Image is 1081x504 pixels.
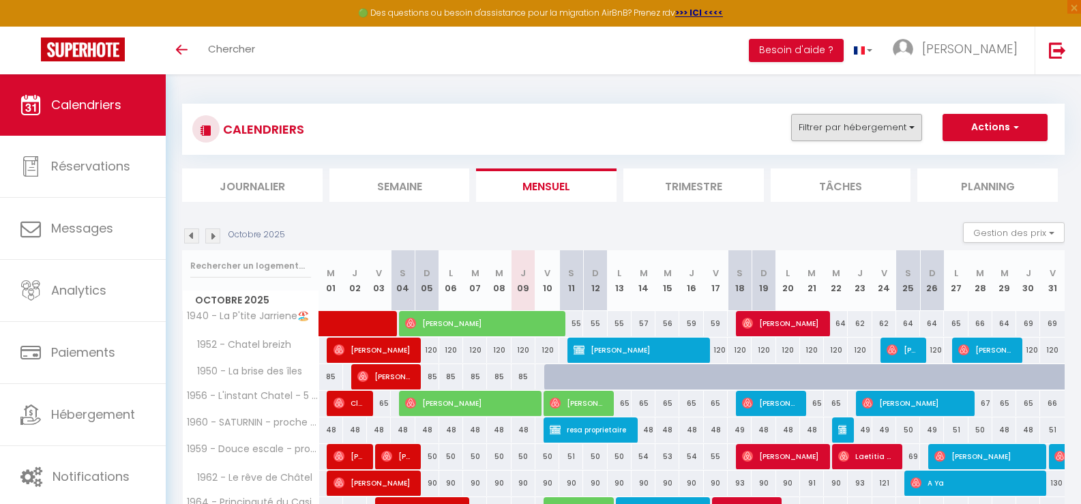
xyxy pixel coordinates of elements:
[617,267,621,280] abbr: L
[632,311,655,336] div: 57
[752,338,775,363] div: 120
[968,250,992,311] th: 28
[185,311,309,321] span: 1940 - La P'tite Jarriene🏖️
[728,338,752,363] div: 120
[463,364,487,389] div: 85
[910,470,1038,496] span: A Ya
[327,267,335,280] abbr: M
[640,267,648,280] abbr: M
[893,39,913,59] img: ...
[679,444,703,469] div: 54
[737,267,743,280] abbr: S
[752,471,775,496] div: 90
[824,311,848,336] div: 64
[550,417,630,443] span: resa proprietaire
[535,444,559,469] div: 50
[583,471,607,496] div: 90
[920,417,944,443] div: 49
[896,250,920,311] th: 25
[357,364,413,389] span: [PERSON_NAME]
[1040,250,1065,311] th: 31
[1049,42,1066,59] img: logout
[944,417,968,443] div: 51
[920,338,944,363] div: 120
[655,311,679,336] div: 56
[535,250,559,311] th: 10
[535,471,559,496] div: 90
[495,267,503,280] abbr: M
[512,417,535,443] div: 48
[976,267,984,280] abbr: M
[512,338,535,363] div: 120
[848,250,872,311] th: 23
[655,391,679,416] div: 65
[391,250,415,311] th: 04
[800,471,824,496] div: 91
[343,250,367,311] th: 02
[391,417,415,443] div: 48
[992,250,1016,311] th: 29
[51,344,115,361] span: Paiements
[800,250,824,311] th: 21
[487,364,511,389] div: 85
[896,311,920,336] div: 64
[883,27,1035,74] a: ... [PERSON_NAME]
[51,96,121,113] span: Calendriers
[704,444,728,469] div: 55
[51,282,106,299] span: Analytics
[1016,338,1040,363] div: 120
[1016,417,1040,443] div: 48
[655,417,679,443] div: 48
[220,114,304,145] h3: CALENDRIERS
[623,168,764,202] li: Trimestre
[405,310,557,336] span: [PERSON_NAME]
[632,471,655,496] div: 90
[963,222,1065,243] button: Gestion des prix
[449,267,453,280] abbr: L
[415,250,439,311] th: 05
[800,417,824,443] div: 48
[675,7,723,18] a: >>> ICI <<<<
[992,391,1016,416] div: 65
[791,114,922,141] button: Filtrer par hébergement
[415,444,439,469] div: 50
[704,391,728,416] div: 65
[655,471,679,496] div: 90
[559,444,583,469] div: 51
[367,250,391,311] th: 03
[608,444,632,469] div: 50
[185,471,316,486] span: 1962 - Le rêve de Châtel
[872,417,896,443] div: 49
[487,471,511,496] div: 90
[1040,417,1065,443] div: 51
[512,250,535,311] th: 09
[1050,267,1056,280] abbr: V
[583,250,607,311] th: 12
[862,390,966,416] span: [PERSON_NAME]
[51,220,113,237] span: Messages
[439,364,463,389] div: 85
[848,311,872,336] div: 62
[728,471,752,496] div: 93
[776,250,800,311] th: 20
[476,168,617,202] li: Mensuel
[800,391,824,416] div: 65
[824,250,848,311] th: 22
[771,168,911,202] li: Tâches
[872,471,896,496] div: 121
[838,443,894,469] span: Laetitia Bureau
[535,338,559,363] div: 120
[713,267,719,280] abbr: V
[41,38,125,61] img: Super Booking
[329,168,470,202] li: Semaine
[1016,250,1040,311] th: 30
[471,267,479,280] abbr: M
[704,250,728,311] th: 17
[1016,311,1040,336] div: 69
[958,337,1014,363] span: [PERSON_NAME]
[968,311,992,336] div: 66
[608,311,632,336] div: 55
[857,267,863,280] abbr: J
[881,267,887,280] abbr: V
